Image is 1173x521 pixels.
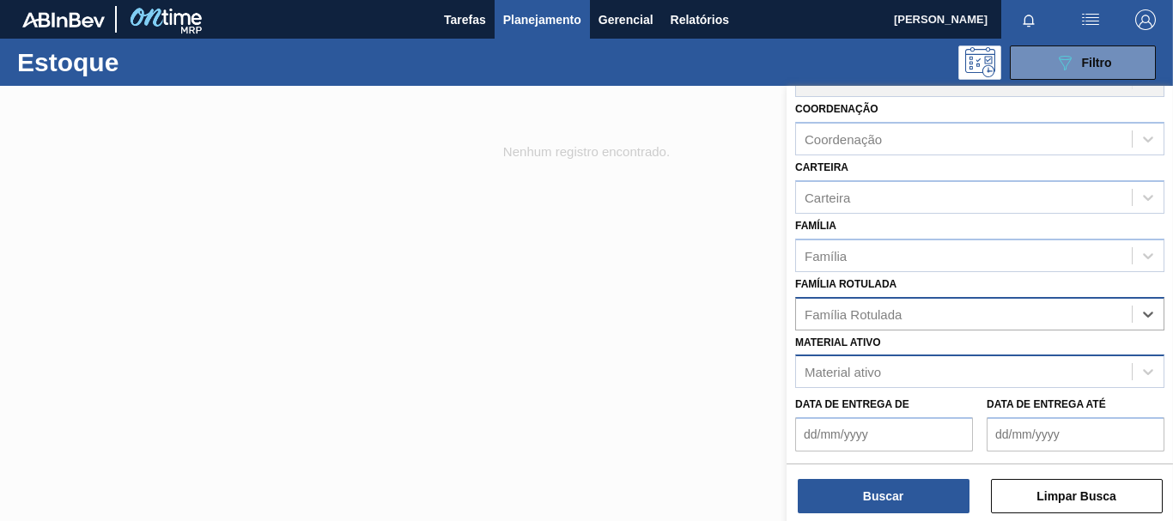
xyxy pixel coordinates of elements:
h1: Estoque [17,52,258,72]
span: Relatórios [671,9,729,30]
img: userActions [1080,9,1101,30]
div: Material ativo [805,365,881,379]
div: Pogramando: nenhum usuário selecionado [958,45,1001,80]
label: Data de Entrega até [987,398,1106,410]
div: Família [805,248,847,263]
img: TNhmsLtSVTkK8tSr43FrP2fwEKptu5GPRR3wAAAABJRU5ErkJggg== [22,12,105,27]
label: Família [795,220,836,232]
img: Logout [1135,9,1156,30]
label: Data de Entrega de [795,398,909,410]
label: Coordenação [795,103,878,115]
span: Tarefas [444,9,486,30]
div: Coordenação [805,132,882,147]
span: Planejamento [503,9,581,30]
input: dd/mm/yyyy [987,417,1164,451]
div: Família Rotulada [805,306,902,321]
label: Carteira [795,161,848,173]
button: Filtro [1010,45,1156,80]
label: Material ativo [795,336,881,348]
div: Carteira [805,190,850,204]
input: dd/mm/yyyy [795,417,973,451]
button: Notificações [1001,8,1056,32]
span: Gerencial [599,9,653,30]
label: Família Rotulada [795,278,896,290]
span: Filtro [1082,56,1112,70]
